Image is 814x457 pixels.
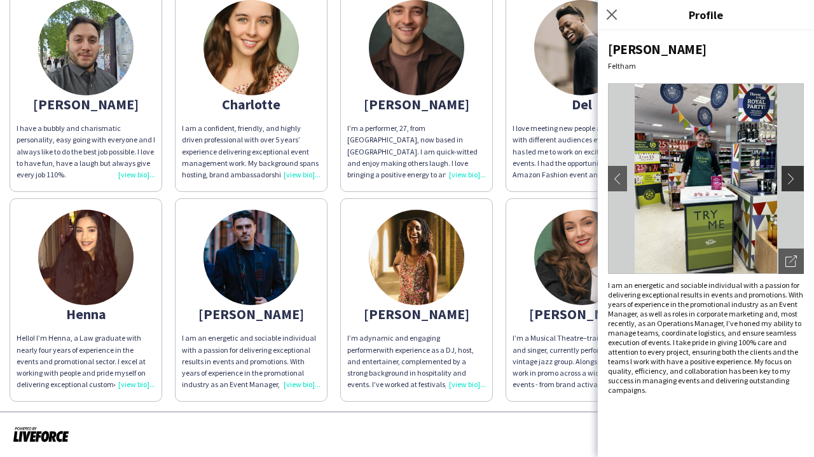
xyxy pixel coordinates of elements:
span: I have a bubbly and charismatic personality, easy going with everyone and I always like to do the... [17,123,155,179]
div: Henna [17,308,155,320]
div: [PERSON_NAME] [347,99,486,110]
div: I’m a Musical Theatre–trained performer and singer, currently performing with a vintage jazz grou... [513,332,651,390]
img: thumb-65ca80826ebbb.jpg [534,210,630,305]
div: [PERSON_NAME] [608,41,804,58]
p: I am a confident, friendly, and highly driven professional with over 5 years’ experience deliveri... [182,123,321,181]
div: Feltham [608,61,804,71]
div: [PERSON_NAME] [513,308,651,320]
div: [PERSON_NAME] [182,308,321,320]
h3: Profile [598,6,814,23]
span: I am an energetic and sociable individual with a passion for delivering exceptional results in ev... [608,280,803,395]
div: Open photos pop-in [778,249,804,274]
img: thumb-61e37619f0d7f.jpg [203,210,299,305]
div: [PERSON_NAME] [17,99,155,110]
img: thumb-1ee6011f-7b0e-4399-ae27-f207d32bfff3.jpg [369,210,464,305]
div: Del [513,99,651,110]
span: I’m a performer, 27, from [GEOGRAPHIC_DATA], now based in [GEOGRAPHIC_DATA]. I am quick-witted an... [347,123,484,237]
img: thumb-63a1e465030d5.jpeg [38,210,134,305]
div: Charlotte [182,99,321,110]
span: dynamic and engaging performer [347,333,440,354]
div: [PERSON_NAME] [347,308,486,320]
p: I love meeting new people and engaging with different audiences every day, which has led me to wo... [513,123,651,181]
img: Powered by Liveforce [13,425,69,443]
p: Hello! I’m Henna, a Law graduate with nearly four years of experience in the events and promotion... [17,332,155,390]
img: Crew avatar or photo [608,83,804,274]
p: I’m a with experience as a DJ, host, and entertainer, complemented by a strong background in hosp... [347,332,486,390]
